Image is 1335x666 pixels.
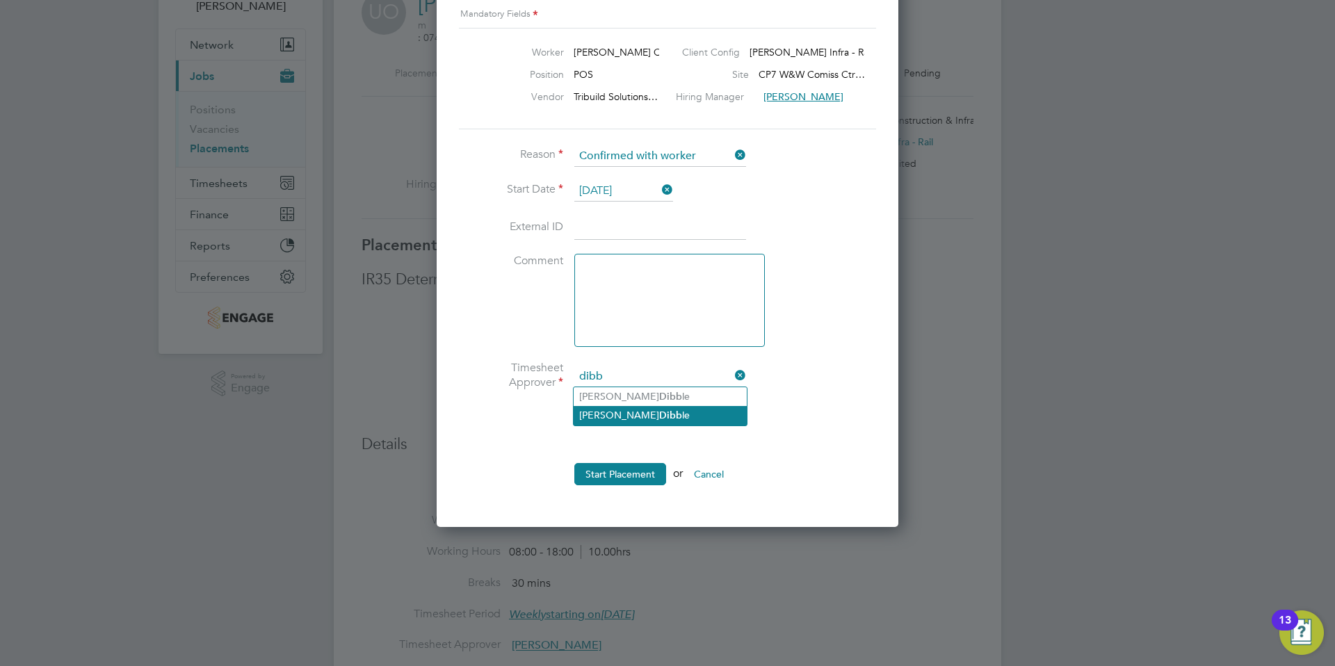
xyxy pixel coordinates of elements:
[487,68,564,81] label: Position
[574,387,747,406] li: [PERSON_NAME] le
[693,68,749,81] label: Site
[574,406,747,425] li: [PERSON_NAME] le
[574,90,658,103] span: Tribuild Solutions…
[459,463,876,499] li: or
[487,90,564,103] label: Vendor
[763,90,843,103] span: [PERSON_NAME]
[574,181,673,202] input: Select one
[1279,610,1324,655] button: Open Resource Center, 13 new notifications
[487,46,564,58] label: Worker
[659,391,682,403] b: Dibb
[459,182,563,197] label: Start Date
[459,254,563,268] label: Comment
[1279,620,1291,638] div: 13
[459,220,563,234] label: External ID
[659,409,682,421] b: Dibb
[750,46,873,58] span: [PERSON_NAME] Infra - Rail
[459,7,876,22] div: Mandatory Fields
[682,46,740,58] label: Client Config
[574,366,746,387] input: Search for...
[459,361,563,390] label: Timesheet Approver
[759,68,865,81] span: CP7 W&W Comiss Ctr…
[574,463,666,485] button: Start Placement
[574,68,593,81] span: POS
[574,46,694,58] span: [PERSON_NAME] Odoputa
[676,90,754,103] label: Hiring Manager
[683,463,735,485] button: Cancel
[459,147,563,162] label: Reason
[574,146,746,167] input: Select one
